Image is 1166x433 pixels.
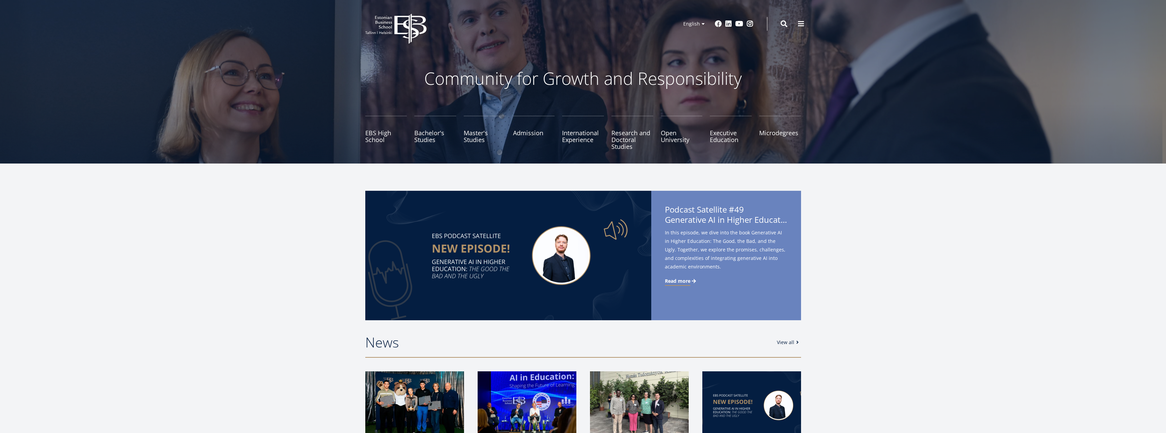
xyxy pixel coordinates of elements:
a: View all [777,339,801,346]
a: Admission [513,116,555,150]
span: Read more [665,278,690,284]
p: Community for Growth and Responsibility [403,68,764,89]
a: Linkedin [725,20,732,27]
a: Facebook [715,20,722,27]
a: Instagram [747,20,753,27]
span: Podcast Satellite #49 [665,204,787,227]
img: Satellite #49 [365,191,651,320]
a: Bachelor's Studies [414,116,456,150]
a: International Experience [562,116,604,150]
span: In this episode, we dive into the book Generative AI in Higher Education: The Good, the Bad, and ... [665,228,787,271]
span: Generative AI in Higher Education: The Good, the Bad, and the Ugly [665,215,787,225]
a: Executive Education [710,116,752,150]
h2: News [365,334,770,351]
a: Research and Doctoral Studies [611,116,653,150]
a: Youtube [735,20,743,27]
a: EBS High School [365,116,407,150]
a: Read more [665,278,697,284]
a: Open University [661,116,703,150]
a: Microdegrees [759,116,801,150]
a: Master's Studies [464,116,506,150]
